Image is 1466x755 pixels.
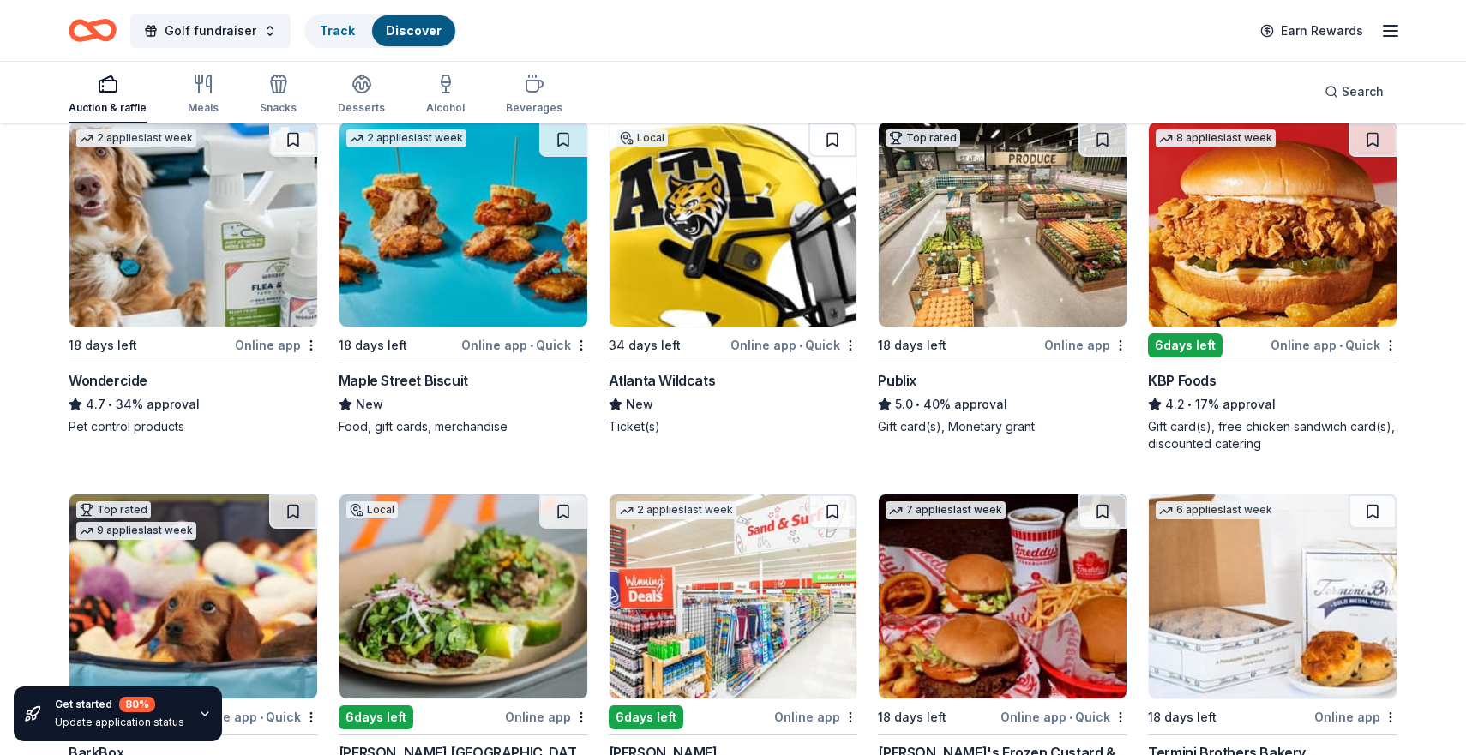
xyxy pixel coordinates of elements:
[1148,370,1216,391] div: KBP Foods
[505,706,588,728] div: Online app
[878,394,1127,415] div: 40% approval
[1000,706,1127,728] div: Online app Quick
[879,494,1127,698] img: Image for Freddy's Frozen Custard & Steakburgers
[69,67,147,123] button: Auction & raffle
[386,23,442,38] a: Discover
[1250,15,1373,46] a: Earn Rewards
[616,129,668,147] div: Local
[108,398,112,411] span: •
[616,501,736,519] div: 2 applies last week
[506,101,562,115] div: Beverages
[895,394,913,415] span: 5.0
[610,123,857,327] img: Image for Atlanta Wildcats
[1271,334,1397,356] div: Online app Quick
[886,501,1006,519] div: 7 applies last week
[339,705,413,729] div: 6 days left
[609,418,858,435] div: Ticket(s)
[304,14,457,48] button: TrackDiscover
[1156,129,1276,147] div: 8 applies last week
[76,129,196,147] div: 2 applies last week
[774,706,857,728] div: Online app
[609,122,858,435] a: Image for Atlanta WildcatsLocal34 days leftOnline app•QuickAtlanta WildcatsNewTicket(s)
[530,339,533,352] span: •
[69,370,147,391] div: Wondercide
[69,394,318,415] div: 34% approval
[130,14,291,48] button: Golf fundraiser
[1339,339,1343,352] span: •
[69,101,147,115] div: Auction & raffle
[878,335,946,356] div: 18 days left
[610,494,857,698] img: Image for Winn-Dixie
[338,101,385,115] div: Desserts
[235,334,318,356] div: Online app
[338,67,385,123] button: Desserts
[76,501,151,518] div: Top rated
[69,494,317,698] img: Image for BarkBox
[188,101,219,115] div: Meals
[626,394,653,415] span: New
[69,122,318,435] a: Image for Wondercide2 applieslast week18 days leftOnline appWondercide4.7•34% approvalPet control...
[339,370,468,391] div: Maple Street Biscuit
[86,394,105,415] span: 4.7
[1069,710,1072,724] span: •
[426,101,465,115] div: Alcohol
[1149,494,1397,698] img: Image for Termini Brothers Bakery
[346,501,398,518] div: Local
[339,418,588,435] div: Food, gift cards, merchandise
[609,370,716,391] div: Atlanta Wildcats
[1148,333,1223,357] div: 6 days left
[69,335,137,356] div: 18 days left
[339,494,587,698] img: Image for Minero Atlanta
[339,335,407,356] div: 18 days left
[609,705,683,729] div: 6 days left
[119,697,155,712] div: 80 %
[1165,394,1185,415] span: 4.2
[609,335,681,356] div: 34 days left
[55,716,184,729] div: Update application status
[320,23,355,38] a: Track
[1311,75,1397,109] button: Search
[878,707,946,728] div: 18 days left
[76,522,196,540] div: 9 applies last week
[1156,501,1276,519] div: 6 applies last week
[1148,122,1397,452] a: Image for KBP Foods8 applieslast week6days leftOnline app•QuickKBP Foods4.2•17% approvalGift card...
[799,339,802,352] span: •
[260,101,297,115] div: Snacks
[916,398,921,411] span: •
[878,122,1127,435] a: Image for PublixTop rated18 days leftOnline appPublix5.0•40% approvalGift card(s), Monetary grant
[426,67,465,123] button: Alcohol
[1044,334,1127,356] div: Online app
[1149,123,1397,327] img: Image for KBP Foods
[260,67,297,123] button: Snacks
[69,123,317,327] img: Image for Wondercide
[879,123,1127,327] img: Image for Publix
[356,394,383,415] span: New
[886,129,960,147] div: Top rated
[1148,394,1397,415] div: 17% approval
[339,122,588,435] a: Image for Maple Street Biscuit2 applieslast week18 days leftOnline app•QuickMaple Street BiscuitN...
[165,21,256,41] span: Golf fundraiser
[1148,707,1217,728] div: 18 days left
[461,334,588,356] div: Online app Quick
[69,418,318,435] div: Pet control products
[188,67,219,123] button: Meals
[878,418,1127,435] div: Gift card(s), Monetary grant
[1314,706,1397,728] div: Online app
[506,67,562,123] button: Beverages
[69,10,117,51] a: Home
[346,129,466,147] div: 2 applies last week
[1188,398,1193,411] span: •
[339,123,587,327] img: Image for Maple Street Biscuit
[878,370,916,391] div: Publix
[55,697,184,712] div: Get started
[730,334,857,356] div: Online app Quick
[1342,81,1384,102] span: Search
[1148,418,1397,452] div: Gift card(s), free chicken sandwich card(s), discounted catering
